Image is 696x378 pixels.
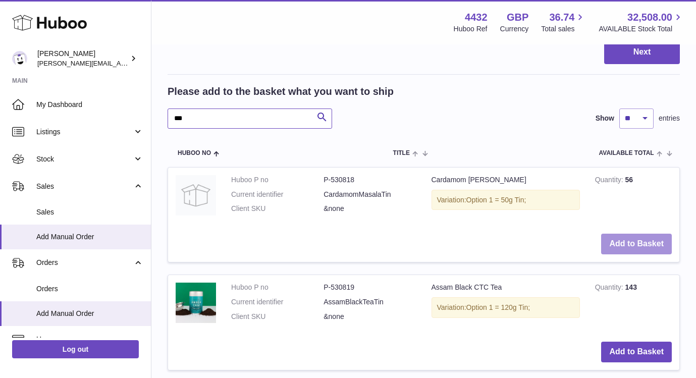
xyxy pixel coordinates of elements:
[424,275,587,334] td: Assam Black CTC Tea
[587,168,679,227] td: 56
[324,204,416,213] dd: &none
[324,175,416,185] dd: P-530818
[595,176,625,186] strong: Quantity
[595,283,625,294] strong: Quantity
[601,234,672,254] button: Add to Basket
[466,196,526,204] span: Option 1 = 50g Tin;
[37,49,128,68] div: [PERSON_NAME]
[659,114,680,123] span: entries
[424,168,587,227] td: Cardamom [PERSON_NAME]
[432,190,580,210] div: Variation:
[36,127,133,137] span: Listings
[432,297,580,318] div: Variation:
[627,11,672,24] span: 32,508.00
[36,154,133,164] span: Stock
[601,342,672,362] button: Add to Basket
[36,258,133,267] span: Orders
[36,100,143,110] span: My Dashboard
[231,204,324,213] dt: Client SKU
[541,11,586,34] a: 36.74 Total sales
[596,114,614,123] label: Show
[549,11,574,24] span: 36.74
[36,335,143,344] span: Usage
[507,11,528,24] strong: GBP
[541,24,586,34] span: Total sales
[36,284,143,294] span: Orders
[36,232,143,242] span: Add Manual Order
[36,309,143,318] span: Add Manual Order
[604,40,680,64] button: Next
[36,182,133,191] span: Sales
[599,150,654,156] span: AVAILABLE Total
[231,283,324,292] dt: Huboo P no
[599,11,684,34] a: 32,508.00 AVAILABLE Stock Total
[324,297,416,307] dd: AssamBlackTeaTin
[587,275,679,334] td: 143
[231,190,324,199] dt: Current identifier
[36,207,143,217] span: Sales
[231,312,324,321] dt: Client SKU
[168,85,394,98] h2: Please add to the basket what you want to ship
[176,175,216,215] img: Cardamom Chai Masala
[12,51,27,66] img: akhil@amalachai.com
[393,150,410,156] span: Title
[231,175,324,185] dt: Huboo P no
[324,312,416,321] dd: &none
[500,24,529,34] div: Currency
[466,303,530,311] span: Option 1 = 120g Tin;
[465,11,488,24] strong: 4432
[12,340,139,358] a: Log out
[37,59,202,67] span: [PERSON_NAME][EMAIL_ADDRESS][DOMAIN_NAME]
[178,150,211,156] span: Huboo no
[231,297,324,307] dt: Current identifier
[324,190,416,199] dd: CardamomMasalaTin
[454,24,488,34] div: Huboo Ref
[176,283,216,323] img: Assam Black CTC Tea
[599,24,684,34] span: AVAILABLE Stock Total
[324,283,416,292] dd: P-530819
